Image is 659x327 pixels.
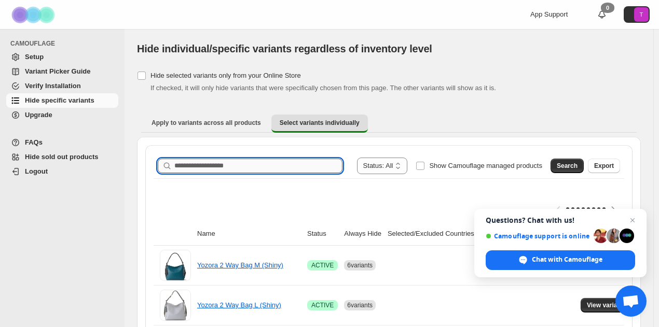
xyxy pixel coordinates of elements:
span: Hide sold out products [25,153,99,161]
button: Apply to variants across all products [143,115,269,131]
span: Show Camouflage managed products [429,162,542,169]
span: Setup [25,53,44,61]
span: Export [594,162,614,170]
span: Variant Picker Guide [25,67,90,75]
th: Always Hide [341,222,385,246]
span: Chat with Camouflage [486,250,635,270]
button: Scroll table right one column [606,202,620,216]
button: Export [588,159,620,173]
span: 6 variants [347,262,373,269]
span: Apply to variants across all products [152,119,261,127]
span: If checked, it will only hide variants that were specifically chosen from this page. The other va... [150,84,496,92]
a: Yozora 2 Way Bag L (Shiny) [197,301,281,309]
span: Avatar with initials T [634,7,649,22]
th: Status [304,222,341,246]
span: 6 variants [347,302,373,309]
span: Verify Installation [25,82,81,90]
a: 0 [597,9,607,20]
span: App Support [530,10,568,18]
span: Upgrade [25,111,52,119]
span: Chat with Camouflage [532,255,602,264]
span: View variants [587,301,627,309]
div: 0 [601,3,614,13]
button: Search [551,159,584,173]
img: Yozora 2 Way Bag M (Shiny) [160,250,191,281]
span: Logout [25,167,48,175]
span: Search [557,162,578,170]
a: Setup [6,50,118,64]
a: Variant Picker Guide [6,64,118,79]
button: View variants [581,298,633,312]
a: Open chat [615,286,647,317]
span: CAMOUFLAGE [10,39,119,48]
a: FAQs [6,135,118,150]
span: Hide individual/specific variants regardless of inventory level [137,43,432,54]
span: Hide selected variants only from your Online Store [150,72,301,79]
span: FAQs [25,138,43,146]
span: ACTIVE [311,301,334,309]
a: Upgrade [6,108,118,122]
a: Hide specific variants [6,93,118,108]
a: Yozora 2 Way Bag M (Shiny) [197,261,283,269]
a: Logout [6,164,118,179]
button: Avatar with initials T [624,6,650,23]
img: Camouflage [8,1,60,29]
span: Questions? Chat with us! [486,216,635,224]
button: Select variants individually [271,115,368,133]
span: Camouflage support is online [486,232,590,240]
a: Hide sold out products [6,150,118,164]
text: T [640,11,643,18]
th: Name [194,222,304,246]
a: Verify Installation [6,79,118,93]
th: Selected/Excluded Countries [385,222,477,246]
span: Select variants individually [280,119,360,127]
span: Hide specific variants [25,96,94,104]
span: ACTIVE [311,261,334,269]
img: Yozora 2 Way Bag L (Shiny) [160,290,191,321]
